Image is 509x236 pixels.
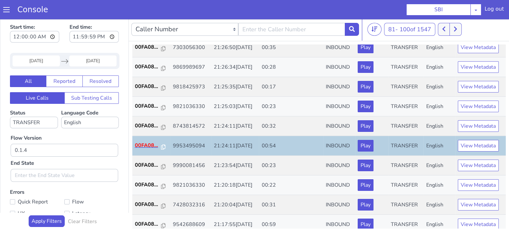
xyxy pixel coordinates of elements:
td: TRANSFER [388,20,423,40]
td: 00:28 [259,40,323,59]
td: 9953495094 [170,118,211,138]
button: Resolved [82,58,119,69]
label: Flow [64,180,119,189]
td: English [423,99,455,118]
input: End Date [69,38,117,49]
td: 21:20:18[DATE] [211,158,259,177]
td: 21:23:54[DATE] [211,138,259,158]
td: 00:35 [259,20,323,40]
td: 9821036330 [170,158,211,177]
a: Console [10,5,56,14]
td: TRANSFER [388,158,423,177]
p: 00FA08... [135,202,161,210]
td: English [423,138,455,158]
p: 00FA08... [135,65,161,73]
button: Play [358,24,373,35]
td: TRANSFER [388,40,423,59]
td: INBOUND [323,59,355,79]
label: End time: [70,4,119,27]
label: Start time: [10,4,59,27]
p: 00FA08... [135,183,161,191]
button: View Metadata [458,201,499,212]
button: Play [358,181,373,193]
label: Latency [64,191,119,200]
p: 00FA08... [135,163,161,171]
td: English [423,118,455,138]
td: English [423,177,455,197]
a: 00FA08... [135,163,168,171]
a: 00FA08... [135,202,168,210]
td: 21:24:11[DATE] [211,99,259,118]
div: Log out [485,5,504,15]
td: INBOUND [323,138,355,158]
button: Play [358,103,373,114]
p: 00FA08... [135,45,161,53]
td: INBOUND [323,79,355,99]
input: Start time: [10,13,59,25]
button: View Metadata [458,181,499,193]
button: Live Calls [10,74,65,86]
td: 9990081456 [170,138,211,158]
td: 00:17 [259,59,323,79]
input: Enter the End State Value [11,151,118,164]
button: SBI [406,4,471,15]
button: Play [358,63,373,75]
button: Sub Testing Calls [64,74,119,86]
label: End State [11,142,34,149]
td: TRANSFER [388,197,423,217]
td: TRANSFER [388,59,423,79]
a: 00FA08... [135,143,168,151]
td: 21:24:11[DATE] [211,118,259,138]
button: Play [358,162,373,173]
td: INBOUND [323,20,355,40]
td: INBOUND [323,158,355,177]
button: Play [358,44,373,55]
td: INBOUND [323,40,355,59]
button: View Metadata [458,83,499,94]
a: 00FA08... [135,25,168,33]
td: 7303056300 [170,20,211,40]
td: TRANSFER [388,138,423,158]
h6: Clear Filters [68,201,97,207]
button: View Metadata [458,44,499,55]
input: Start Date [13,38,60,49]
td: TRANSFER [388,79,423,99]
label: Quick Report [10,180,64,189]
td: INBOUND [323,197,355,217]
td: English [423,40,455,59]
button: Reported [46,58,82,69]
td: 21:26:34[DATE] [211,40,259,59]
td: English [423,197,455,217]
select: Language Code [61,99,119,111]
button: Play [358,83,373,94]
td: 21:25:03[DATE] [211,79,259,99]
label: Language Code [61,92,119,111]
p: 00FA08... [135,124,161,132]
button: Play [358,122,373,134]
td: 00:31 [259,177,323,197]
button: View Metadata [458,24,499,35]
td: 00:59 [259,197,323,217]
button: View Metadata [458,122,499,134]
td: 9869989697 [170,40,211,59]
a: 00FA08... [135,124,168,132]
a: 00FA08... [135,65,168,73]
td: 9821036330 [170,79,211,99]
td: 00:54 [259,118,323,138]
button: View Metadata [458,63,499,75]
select: Status [10,99,58,111]
td: INBOUND [323,118,355,138]
button: View Metadata [458,103,499,114]
td: 00:32 [259,99,323,118]
td: 00:22 [259,158,323,177]
label: Flow Version [11,116,42,124]
td: 21:25:35[DATE] [211,59,259,79]
td: 21:20:04[DATE] [211,177,259,197]
td: TRANSFER [388,99,423,118]
td: INBOUND [323,177,355,197]
td: 7428032316 [170,177,211,197]
p: 00FA08... [135,104,161,112]
button: Apply Filters [29,198,65,209]
label: UX [10,191,64,200]
p: 00FA08... [135,84,161,92]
